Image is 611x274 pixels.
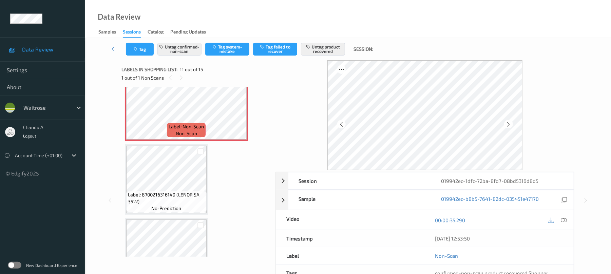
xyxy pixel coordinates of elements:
span: Label: Non-Scan [169,123,204,130]
button: Tag [126,43,154,56]
div: Sample [288,190,431,210]
a: 019942ec-b8b5-7641-82dc-035451e47170 [441,195,539,205]
button: Untag confirmed-non-scan [157,43,202,56]
div: Video [276,210,425,230]
span: no-prediction [151,205,181,212]
div: 019942ec-1dfc-72ba-8fd7-08bd5316d8d5 [431,172,574,189]
span: Labels in shopping list: [121,66,177,73]
div: Session019942ec-1dfc-72ba-8fd7-08bd5316d8d5 [276,172,574,190]
button: Untag product recovered [301,43,345,56]
span: 11 out of 15 [180,66,203,73]
a: Catalog [148,27,170,37]
a: Samples [98,27,123,37]
div: 1 out of 1 Non Scans [121,73,271,82]
button: Tag failed to recover [253,43,297,56]
a: Non-Scan [435,252,458,259]
span: non-scan [176,130,197,137]
a: Pending Updates [170,27,213,37]
span: Label: 8700216316149 (LENOR SA 35W) [128,191,205,205]
div: Session [288,172,431,189]
div: Label [276,247,425,264]
div: Data Review [98,14,140,20]
a: 00:00:35.290 [435,217,465,224]
div: Sample019942ec-b8b5-7641-82dc-035451e47170 [276,190,574,210]
div: Samples [98,28,116,37]
div: [DATE] 12:53:50 [435,235,564,242]
div: Catalog [148,28,164,37]
span: Session: [354,46,373,52]
div: Timestamp [276,230,425,247]
button: Tag system-mistake [205,43,249,56]
div: Sessions [123,28,141,38]
a: Sessions [123,27,148,38]
div: Pending Updates [170,28,206,37]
